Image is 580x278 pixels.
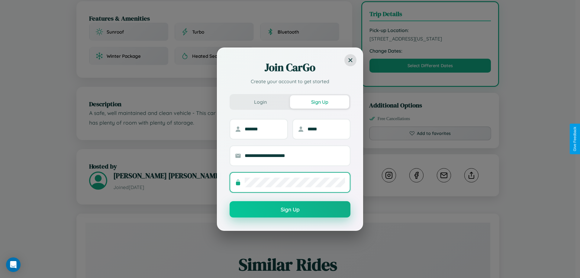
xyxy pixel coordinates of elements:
[290,95,349,109] button: Sign Up
[230,201,350,217] button: Sign Up
[230,60,350,75] h2: Join CarGo
[6,257,21,272] div: Open Intercom Messenger
[231,95,290,109] button: Login
[573,127,577,151] div: Give Feedback
[230,78,350,85] p: Create your account to get started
